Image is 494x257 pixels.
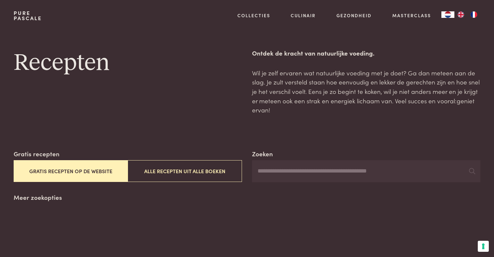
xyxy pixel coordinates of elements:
[14,48,242,78] h1: Recepten
[441,11,480,18] aside: Language selected: Nederlands
[14,10,42,21] a: PurePascale
[252,68,480,115] p: Wil je zelf ervaren wat natuurlijke voeding met je doet? Ga dan meteen aan de slag. Je zult verst...
[392,12,431,19] a: Masterclass
[291,12,316,19] a: Culinair
[252,149,273,159] label: Zoeken
[454,11,480,18] ul: Language list
[454,11,467,18] a: EN
[336,12,372,19] a: Gezondheid
[441,11,454,18] a: NL
[128,160,242,182] button: Alle recepten uit alle boeken
[467,11,480,18] a: FR
[478,241,489,252] button: Uw voorkeuren voor toestemming voor trackingtechnologieën
[252,48,374,57] strong: Ontdek de kracht van natuurlijke voeding.
[14,160,128,182] button: Gratis recepten op de website
[441,11,454,18] div: Language
[237,12,270,19] a: Collecties
[14,149,59,159] label: Gratis recepten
